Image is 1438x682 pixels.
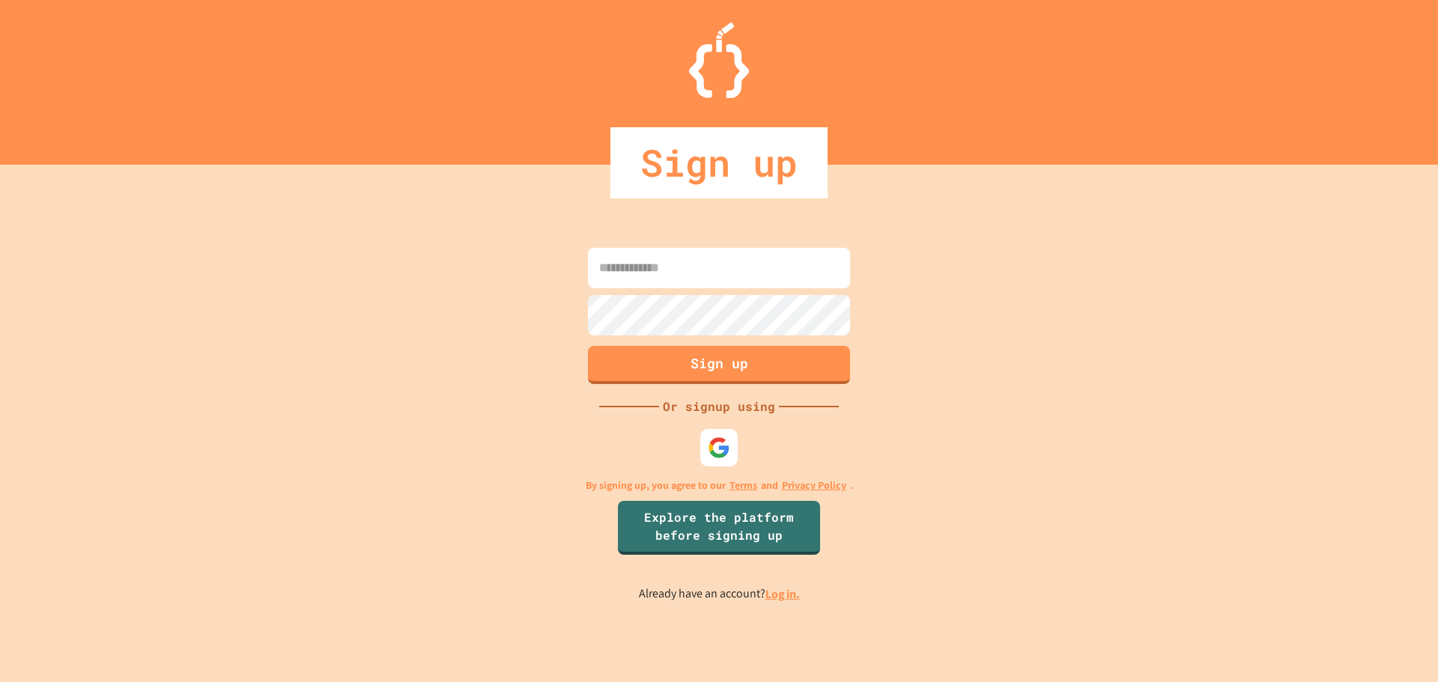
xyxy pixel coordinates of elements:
[708,436,730,459] img: google-icon.svg
[729,478,757,493] a: Terms
[689,22,749,98] img: Logo.svg
[588,346,850,384] button: Sign up
[659,398,779,415] div: Or signup using
[1314,557,1423,621] iframe: chat widget
[639,585,800,603] p: Already have an account?
[782,478,846,493] a: Privacy Policy
[586,478,853,493] p: By signing up, you agree to our and .
[618,501,820,555] a: Explore the platform before signing up
[1375,622,1423,667] iframe: chat widget
[610,127,828,198] div: Sign up
[765,586,800,602] a: Log in.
